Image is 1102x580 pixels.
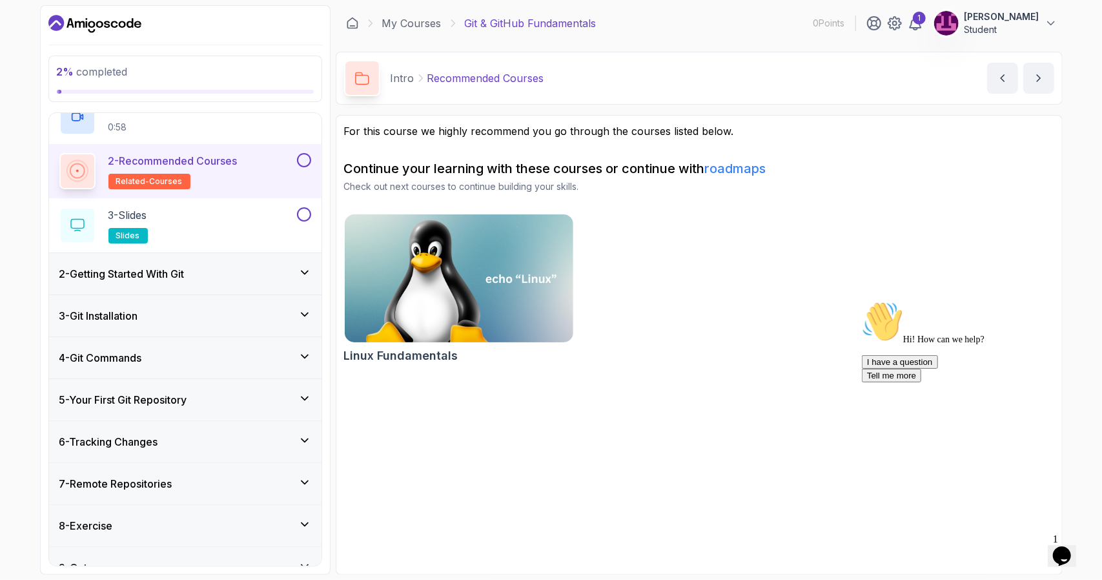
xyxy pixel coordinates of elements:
h3: 9 - Outro [59,560,98,575]
h3: 8 - Exercise [59,518,113,533]
a: roadmaps [705,161,766,176]
h3: 6 - Tracking Changes [59,434,158,450]
p: 3 - Slides [108,207,147,223]
button: next content [1023,63,1054,94]
h3: 3 - Git Installation [59,308,138,324]
h3: 5 - Your First Git Repository [59,392,187,408]
span: Hi! How can we help? [5,39,128,48]
a: Dashboard [346,17,359,30]
a: My Courses [382,16,442,31]
button: I have a question [5,59,81,73]
span: 2 % [57,65,74,78]
button: 2-Recommended Coursesrelated-courses [59,153,311,189]
p: Recommended Courses [427,70,544,86]
button: previous content [987,63,1018,94]
iframe: chat widget [857,296,1089,522]
h3: 2 - Getting Started With Git [59,266,185,282]
p: Intro [391,70,414,86]
button: Tell me more [5,73,65,87]
button: 2-Getting Started With Git [49,253,321,295]
iframe: chat widget [1048,528,1089,567]
button: 3-Slidesslides [59,207,311,243]
p: 0 Points [813,17,845,30]
button: 4-Git Commands [49,337,321,378]
button: 1-Intro0:58 [59,99,311,135]
p: Check out next courses to continue building your skills. [344,180,1054,193]
button: 3-Git Installation [49,295,321,337]
button: 6-Tracking Changes [49,421,321,462]
p: Student [964,23,1039,36]
img: :wave: [5,5,46,47]
div: 1 [913,12,926,25]
img: user profile image [934,11,959,36]
p: For this course we highly recommend you go through the courses listed below. [344,123,1054,139]
button: 5-Your First Git Repository [49,379,321,420]
button: 8-Exercise [49,505,321,546]
span: slides [116,231,140,241]
span: completed [57,65,128,78]
div: 👋Hi! How can we help?I have a questionTell me more [5,5,238,87]
h2: Linux Fundamentals [344,347,458,365]
p: 2 - Recommended Courses [108,153,238,169]
p: 0:58 [108,121,141,134]
h3: 7 - Remote Repositories [59,476,172,492]
h2: Continue your learning with these courses or continue with [344,160,1054,178]
button: user profile image[PERSON_NAME]Student [934,10,1057,36]
button: 7-Remote Repositories [49,463,321,504]
a: Dashboard [48,14,141,34]
h3: 4 - Git Commands [59,350,142,366]
p: Git & GitHub Fundamentals [465,16,597,31]
img: Linux Fundamentals card [345,214,573,342]
p: [PERSON_NAME] [964,10,1039,23]
a: Linux Fundamentals cardLinux Fundamentals [344,214,574,365]
span: related-courses [116,176,183,187]
a: 1 [908,16,923,31]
